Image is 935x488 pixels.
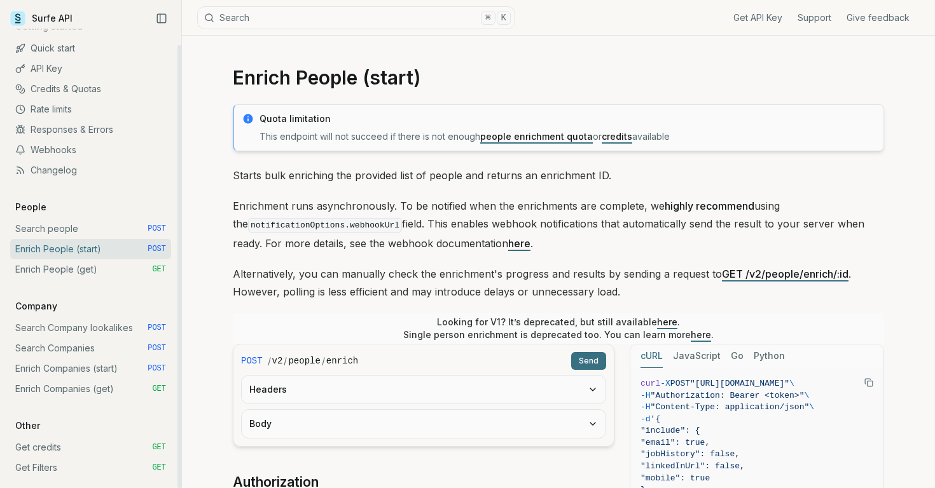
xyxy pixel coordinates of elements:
[10,259,171,280] a: Enrich People (get) GET
[10,219,171,239] a: Search people POST
[10,38,171,58] a: Quick start
[10,419,45,432] p: Other
[152,9,171,28] button: Collapse Sidebar
[272,355,283,367] code: v2
[660,379,670,388] span: -X
[10,338,171,358] a: Search Companies POST
[641,461,745,471] span: "linkedInUrl": false,
[641,449,740,459] span: "jobHistory": false,
[288,355,320,367] code: people
[641,391,651,400] span: -H
[152,442,166,452] span: GET
[497,11,511,25] kbd: K
[651,402,810,412] span: "Content-Type: application/json"
[10,9,73,28] a: Surfe API
[403,316,714,341] p: Looking for V1? It’s deprecated, but still available . Single person enrichment is deprecated too...
[233,265,884,301] p: Alternatively, you can manually check the enrichment's progress and results by sending a request ...
[10,437,171,457] a: Get credits GET
[260,112,876,125] p: Quota limitation
[233,166,884,184] p: Starts bulk enriching the provided list of people and returns an enrichment ID.
[322,355,325,367] span: /
[10,160,171,180] a: Changelog
[731,344,744,368] button: Go
[10,300,62,313] p: Company
[152,384,166,394] span: GET
[242,376,606,403] button: Headers
[233,197,884,252] p: Enrichment runs asynchronously. To be notified when the enrichments are complete, we using the fi...
[480,131,593,142] a: people enrichment quota
[10,201,52,213] p: People
[284,355,287,367] span: /
[641,426,700,435] span: "include": {
[10,318,171,338] a: Search Company lookalikes POST
[641,379,660,388] span: curl
[481,11,495,25] kbd: ⌘
[508,237,530,250] a: here
[148,224,166,234] span: POST
[260,130,876,143] p: This endpoint will not succeed if there is not enough or available
[10,358,171,379] a: Enrich Companies (start) POST
[665,200,754,212] strong: highly recommend
[641,473,710,483] span: "mobile": true
[10,140,171,160] a: Webhooks
[651,391,805,400] span: "Authorization: Bearer <token>"
[148,244,166,254] span: POST
[651,414,661,424] span: '{
[10,58,171,79] a: API Key
[673,344,721,368] button: JavaScript
[10,239,171,259] a: Enrich People (start) POST
[754,344,785,368] button: Python
[602,131,632,142] a: credits
[10,79,171,99] a: Credits & Quotas
[690,379,789,388] span: "[URL][DOMAIN_NAME]"
[152,264,166,274] span: GET
[241,355,263,367] span: POST
[148,363,166,374] span: POST
[670,379,690,388] span: POST
[798,11,831,24] a: Support
[641,402,651,412] span: -H
[641,438,710,447] span: "email": true,
[10,99,171,119] a: Rate limits
[847,11,910,24] a: Give feedback
[809,402,814,412] span: \
[691,329,711,340] a: here
[641,414,651,424] span: -d
[197,6,515,29] button: Search⌘K
[152,463,166,473] span: GET
[268,355,271,367] span: /
[804,391,809,400] span: \
[733,11,782,24] a: Get API Key
[722,268,848,280] a: GET /v2/people/enrich/:id
[148,343,166,353] span: POST
[641,344,663,368] button: cURL
[10,119,171,140] a: Responses & Errors
[242,410,606,438] button: Body
[248,218,402,233] code: notificationOptions.webhookUrl
[233,66,884,89] h1: Enrich People (start)
[657,316,677,327] a: here
[10,457,171,478] a: Get Filters GET
[326,355,358,367] code: enrich
[571,352,606,370] button: Send
[10,379,171,399] a: Enrich Companies (get) GET
[148,323,166,333] span: POST
[859,373,878,392] button: Copy Text
[789,379,794,388] span: \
